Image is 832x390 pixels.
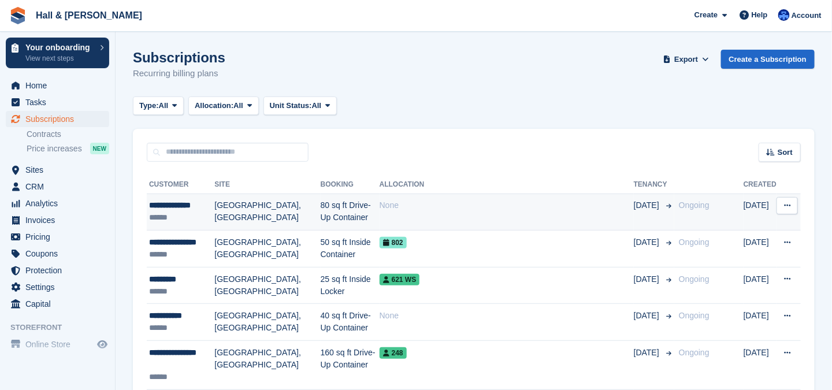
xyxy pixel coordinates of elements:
[778,9,790,21] img: Claire Banham
[25,195,95,211] span: Analytics
[25,229,95,245] span: Pricing
[270,100,312,112] span: Unit Status:
[679,274,710,284] span: Ongoing
[380,237,407,248] span: 802
[321,267,380,304] td: 25 sq ft Inside Locker
[321,304,380,341] td: 40 sq ft Drive-Up Container
[792,10,822,21] span: Account
[25,162,95,178] span: Sites
[25,43,94,51] p: Your onboarding
[380,274,420,285] span: 621 WS
[6,246,109,262] a: menu
[744,194,777,231] td: [DATE]
[321,194,380,231] td: 80 sq ft Drive-Up Container
[634,347,662,359] span: [DATE]
[133,50,225,65] h1: Subscriptions
[6,179,109,195] a: menu
[744,176,777,194] th: Created
[674,54,698,65] span: Export
[25,212,95,228] span: Invoices
[25,279,95,295] span: Settings
[634,236,662,248] span: [DATE]
[90,143,109,154] div: NEW
[263,96,337,116] button: Unit Status: All
[6,94,109,110] a: menu
[214,194,320,231] td: [GEOGRAPHIC_DATA], [GEOGRAPHIC_DATA]
[380,176,634,194] th: Allocation
[634,176,674,194] th: Tenancy
[25,336,95,352] span: Online Store
[25,262,95,278] span: Protection
[6,77,109,94] a: menu
[25,179,95,195] span: CRM
[25,94,95,110] span: Tasks
[6,212,109,228] a: menu
[380,310,634,322] div: None
[634,199,662,211] span: [DATE]
[195,100,233,112] span: Allocation:
[661,50,712,69] button: Export
[25,77,95,94] span: Home
[634,310,662,322] span: [DATE]
[634,273,662,285] span: [DATE]
[25,53,94,64] p: View next steps
[9,7,27,24] img: stora-icon-8386f47178a22dfd0bd8f6a31ec36ba5ce8667c1dd55bd0f319d3a0aa187defe.svg
[679,348,710,357] span: Ongoing
[6,262,109,278] a: menu
[679,311,710,320] span: Ongoing
[214,176,320,194] th: Site
[188,96,259,116] button: Allocation: All
[159,100,169,112] span: All
[133,96,184,116] button: Type: All
[25,246,95,262] span: Coupons
[380,347,407,359] span: 248
[95,337,109,351] a: Preview store
[139,100,159,112] span: Type:
[27,143,82,154] span: Price increases
[6,38,109,68] a: Your onboarding View next steps
[25,296,95,312] span: Capital
[214,304,320,341] td: [GEOGRAPHIC_DATA], [GEOGRAPHIC_DATA]
[27,142,109,155] a: Price increases NEW
[312,100,322,112] span: All
[6,296,109,312] a: menu
[214,341,320,390] td: [GEOGRAPHIC_DATA], [GEOGRAPHIC_DATA]
[744,267,777,304] td: [DATE]
[778,147,793,158] span: Sort
[6,229,109,245] a: menu
[744,304,777,341] td: [DATE]
[679,237,710,247] span: Ongoing
[752,9,768,21] span: Help
[694,9,718,21] span: Create
[214,231,320,268] td: [GEOGRAPHIC_DATA], [GEOGRAPHIC_DATA]
[679,200,710,210] span: Ongoing
[321,176,380,194] th: Booking
[721,50,815,69] a: Create a Subscription
[147,176,214,194] th: Customer
[744,341,777,390] td: [DATE]
[10,322,115,333] span: Storefront
[6,162,109,178] a: menu
[6,336,109,352] a: menu
[31,6,147,25] a: Hall & [PERSON_NAME]
[6,279,109,295] a: menu
[133,67,225,80] p: Recurring billing plans
[214,267,320,304] td: [GEOGRAPHIC_DATA], [GEOGRAPHIC_DATA]
[380,199,634,211] div: None
[321,341,380,390] td: 160 sq ft Drive-Up Container
[233,100,243,112] span: All
[6,195,109,211] a: menu
[321,231,380,268] td: 50 sq ft Inside Container
[6,111,109,127] a: menu
[27,129,109,140] a: Contracts
[25,111,95,127] span: Subscriptions
[744,231,777,268] td: [DATE]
